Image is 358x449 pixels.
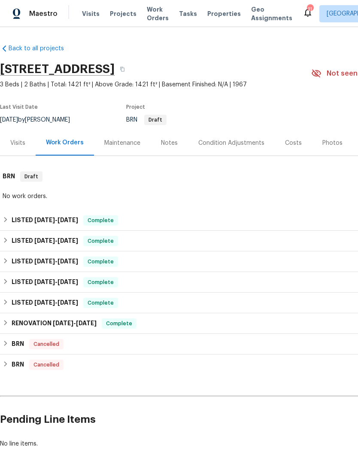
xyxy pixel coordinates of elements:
[161,139,178,147] div: Notes
[34,238,55,244] span: [DATE]
[34,258,78,264] span: -
[34,299,55,305] span: [DATE]
[84,216,117,225] span: Complete
[21,172,42,181] span: Draft
[84,257,117,266] span: Complete
[126,104,145,110] span: Project
[147,5,169,22] span: Work Orders
[322,139,343,147] div: Photos
[12,257,78,267] h6: LISTED
[12,298,78,308] h6: LISTED
[34,299,78,305] span: -
[82,9,100,18] span: Visits
[104,139,140,147] div: Maintenance
[34,217,55,223] span: [DATE]
[285,139,302,147] div: Costs
[84,299,117,307] span: Complete
[34,279,78,285] span: -
[29,9,58,18] span: Maestro
[58,299,78,305] span: [DATE]
[12,318,97,329] h6: RENOVATION
[58,217,78,223] span: [DATE]
[34,238,78,244] span: -
[12,277,78,287] h6: LISTED
[126,117,167,123] span: BRN
[179,11,197,17] span: Tasks
[34,279,55,285] span: [DATE]
[145,117,166,122] span: Draft
[207,9,241,18] span: Properties
[58,279,78,285] span: [DATE]
[307,5,313,14] div: 11
[34,217,78,223] span: -
[53,320,97,326] span: -
[76,320,97,326] span: [DATE]
[58,258,78,264] span: [DATE]
[58,238,78,244] span: [DATE]
[12,236,78,246] h6: LISTED
[110,9,137,18] span: Projects
[34,258,55,264] span: [DATE]
[251,5,292,22] span: Geo Assignments
[198,139,264,147] div: Condition Adjustments
[30,360,63,369] span: Cancelled
[115,61,130,77] button: Copy Address
[84,278,117,287] span: Complete
[53,320,73,326] span: [DATE]
[103,319,136,328] span: Complete
[46,138,84,147] div: Work Orders
[84,237,117,245] span: Complete
[12,360,24,370] h6: BRN
[12,215,78,226] h6: LISTED
[12,339,24,349] h6: BRN
[10,139,25,147] div: Visits
[30,340,63,348] span: Cancelled
[3,171,15,182] h6: BRN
